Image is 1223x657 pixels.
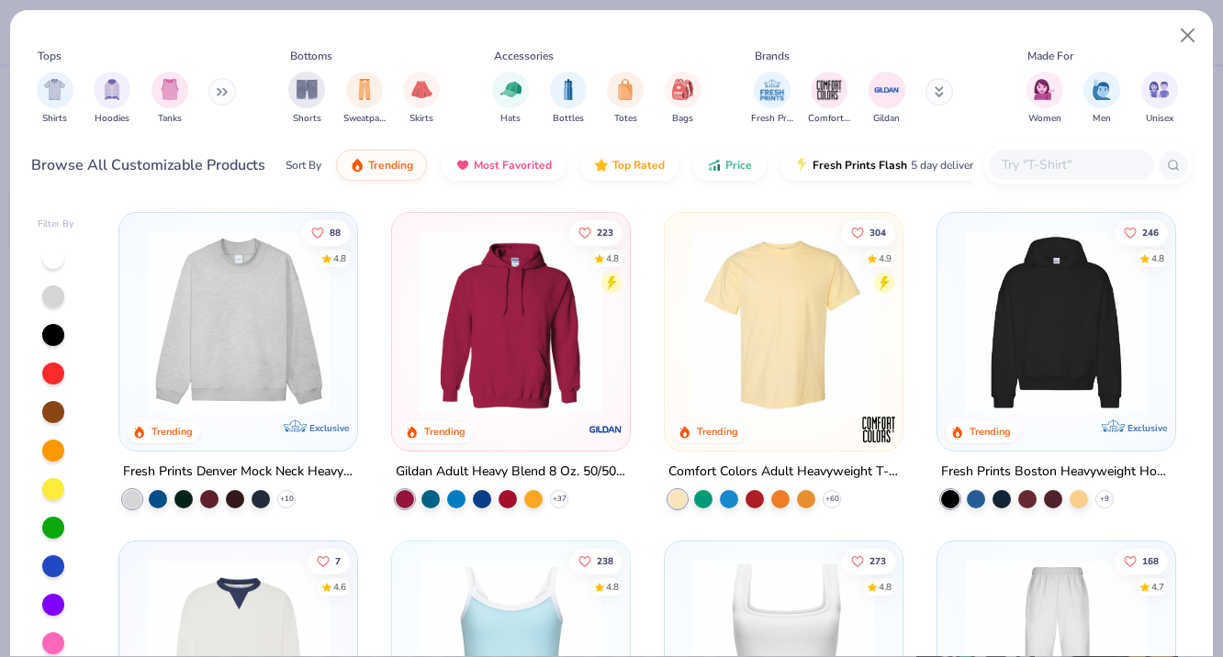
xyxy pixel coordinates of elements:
[1149,79,1170,100] img: Unisex Image
[95,112,129,126] span: Hoodies
[44,79,65,100] img: Shirts Image
[31,154,265,176] div: Browse All Customizable Products
[813,158,907,173] span: Fresh Prints Flash
[288,72,325,126] button: filter button
[500,79,522,100] img: Hats Image
[368,158,413,173] span: Trending
[597,556,613,565] span: 238
[612,158,665,173] span: Top Rated
[870,228,886,237] span: 304
[474,158,552,173] span: Most Favorited
[1127,422,1166,434] span: Exclusive
[941,461,1172,484] div: Fresh Prints Boston Heavyweight Hoodie
[1142,556,1159,565] span: 168
[1027,48,1073,64] div: Made For
[354,79,375,100] img: Sweatpants Image
[94,72,130,126] div: filter for Hoodies
[1028,112,1061,126] span: Women
[614,112,637,126] span: Totes
[1034,79,1055,100] img: Women Image
[1083,72,1120,126] button: filter button
[780,150,993,181] button: Fresh Prints Flash5 day delivery
[879,251,892,265] div: 4.9
[683,231,884,414] img: 029b8af0-80e6-406f-9fdc-fdf898547912
[956,231,1157,414] img: 91acfc32-fd48-4d6b-bdad-a4c1a30ac3fc
[492,72,529,126] div: filter for Hats
[1142,228,1159,237] span: 246
[672,79,692,100] img: Bags Image
[403,72,440,126] div: filter for Skirts
[290,48,332,64] div: Bottoms
[550,72,587,126] button: filter button
[442,150,566,181] button: Most Favorited
[869,72,905,126] div: filter for Gildan
[500,112,521,126] span: Hats
[1000,154,1141,175] input: Try "T-Shirt"
[607,72,644,126] div: filter for Totes
[594,158,609,173] img: TopRated.gif
[597,228,613,237] span: 223
[1151,580,1164,594] div: 4.7
[336,150,427,181] button: Trending
[37,72,73,126] div: filter for Shirts
[558,79,578,100] img: Bottles Image
[1146,112,1173,126] span: Unisex
[1027,72,1063,126] button: filter button
[794,158,809,173] img: flash.gif
[668,461,899,484] div: Comfort Colors Adult Heavyweight T-Shirt
[751,72,793,126] div: filter for Fresh Prints
[38,48,62,64] div: Tops
[883,231,1084,414] img: e55d29c3-c55d-459c-bfd9-9b1c499ab3c6
[160,79,180,100] img: Tanks Image
[455,158,470,173] img: most_fav.gif
[158,112,182,126] span: Tanks
[869,72,905,126] button: filter button
[815,76,843,104] img: Comfort Colors Image
[825,494,838,505] span: + 60
[665,72,701,126] button: filter button
[42,112,67,126] span: Shirts
[1092,79,1112,100] img: Men Image
[286,157,321,173] div: Sort By
[665,72,701,126] div: filter for Bags
[288,72,325,126] div: filter for Shorts
[334,580,347,594] div: 4.6
[343,112,386,126] span: Sweatpants
[297,79,318,100] img: Shorts Image
[751,72,793,126] button: filter button
[588,411,624,448] img: Gildan logo
[1141,72,1178,126] div: filter for Unisex
[492,72,529,126] button: filter button
[751,112,793,126] span: Fresh Prints
[842,219,895,245] button: Like
[331,228,342,237] span: 88
[873,76,901,104] img: Gildan Image
[336,556,342,565] span: 7
[350,158,365,173] img: trending.gif
[1115,219,1168,245] button: Like
[94,72,130,126] button: filter button
[343,72,386,126] div: filter for Sweatpants
[580,150,679,181] button: Top Rated
[808,72,850,126] div: filter for Comfort Colors
[138,231,339,414] img: f5d85501-0dbb-4ee4-b115-c08fa3845d83
[569,548,623,573] button: Like
[693,150,766,181] button: Price
[494,48,554,64] div: Accessories
[1171,18,1206,53] button: Close
[553,112,584,126] span: Bottles
[842,548,895,573] button: Like
[1141,72,1178,126] button: filter button
[303,219,351,245] button: Like
[1115,548,1168,573] button: Like
[396,461,626,484] div: Gildan Adult Heavy Blend 8 Oz. 50/50 Hooded Sweatshirt
[293,112,321,126] span: Shorts
[151,72,188,126] div: filter for Tanks
[123,461,353,484] div: Fresh Prints Denver Mock Neck Heavyweight Sweatshirt
[410,231,611,414] img: 01756b78-01f6-4cc6-8d8a-3c30c1a0c8ac
[334,251,347,265] div: 4.8
[102,79,122,100] img: Hoodies Image
[410,112,433,126] span: Skirts
[879,580,892,594] div: 4.8
[280,494,294,505] span: + 10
